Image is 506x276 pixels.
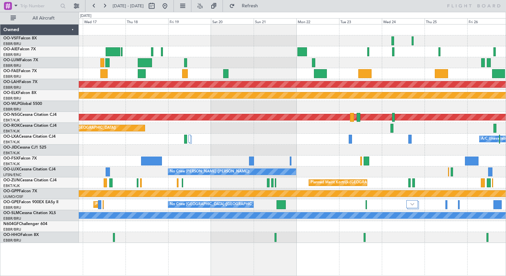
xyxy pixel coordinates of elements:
span: OO-LUM [3,58,20,62]
span: OO-VSF [3,36,19,40]
div: Wed 17 [83,18,126,24]
span: OO-FSX [3,157,19,161]
span: Refresh [236,4,264,8]
div: Thu 25 [425,18,467,24]
a: OO-GPPFalcon 7X [3,189,37,193]
a: LFSN/ENC [3,172,22,177]
a: EBBR/BRU [3,238,21,243]
span: OO-ELK [3,91,18,95]
a: OO-GPEFalcon 900EX EASy II [3,200,58,204]
a: EBBR/BRU [3,85,21,90]
a: UUMO/OSF [3,194,23,199]
a: EBKT/KJK [3,129,20,134]
span: OO-ROK [3,124,20,128]
button: Refresh [226,1,266,11]
span: OO-JID [3,146,17,150]
span: OO-GPE [3,200,19,204]
span: OO-AIE [3,47,18,51]
div: Sat 20 [211,18,254,24]
div: Mon 22 [296,18,339,24]
a: N604GFChallenger 604 [3,222,47,226]
a: EBKT/KJK [3,183,20,188]
a: OO-FSXFalcon 7X [3,157,37,161]
a: EBBR/BRU [3,74,21,79]
a: OO-ZUNCessna Citation CJ4 [3,178,57,182]
a: OO-NSGCessna Citation CJ4 [3,113,57,117]
a: EBKT/KJK [3,161,20,166]
span: OO-NSG [3,113,20,117]
a: OO-SLMCessna Citation XLS [3,211,56,215]
a: EBBR/BRU [3,41,21,46]
div: [DATE] [80,13,91,19]
div: Fri 19 [168,18,211,24]
div: Thu 18 [126,18,168,24]
img: arrow-gray.svg [410,203,414,206]
a: OO-JIDCessna CJ1 525 [3,146,46,150]
a: EBBR/BRU [3,96,21,101]
a: EBBR/BRU [3,107,21,112]
span: OO-WLP [3,102,20,106]
button: All Aircraft [7,13,72,23]
a: OO-AIEFalcon 7X [3,47,36,51]
a: EBBR/BRU [3,227,21,232]
span: OO-FAE [3,69,19,73]
a: OO-VSFFalcon 8X [3,36,37,40]
span: OO-SLM [3,211,19,215]
span: N604GF [3,222,19,226]
div: Planned Maint [GEOGRAPHIC_DATA] ([GEOGRAPHIC_DATA] National) [95,200,215,209]
div: Planned Maint Kortrijk-[GEOGRAPHIC_DATA] [311,178,388,188]
span: OO-GPP [3,189,19,193]
span: OO-LUX [3,167,19,171]
span: [DATE] - [DATE] [113,3,144,9]
div: No Crew [PERSON_NAME] ([PERSON_NAME]) [170,167,249,177]
div: Wed 24 [382,18,425,24]
a: OO-LUMFalcon 7X [3,58,38,62]
a: OO-LXACessna Citation CJ4 [3,135,56,139]
input: Trip Number [20,1,58,11]
a: OO-HHOFalcon 8X [3,233,39,237]
div: Sun 21 [254,18,296,24]
a: OO-LUXCessna Citation CJ4 [3,167,56,171]
a: EBKT/KJK [3,151,20,156]
a: OO-ROKCessna Citation CJ4 [3,124,57,128]
a: EBKT/KJK [3,140,20,145]
a: EBBR/BRU [3,216,21,221]
a: OO-WLPGlobal 5500 [3,102,42,106]
div: No Crew [GEOGRAPHIC_DATA] ([GEOGRAPHIC_DATA] National) [170,200,281,209]
a: OO-LAHFalcon 7X [3,80,37,84]
div: Tue 23 [339,18,382,24]
span: OO-LAH [3,80,19,84]
a: OO-FAEFalcon 7X [3,69,37,73]
a: OO-ELKFalcon 8X [3,91,36,95]
span: OO-HHO [3,233,21,237]
span: All Aircraft [17,16,70,21]
a: EBKT/KJK [3,118,20,123]
a: EBBR/BRU [3,52,21,57]
span: OO-LXA [3,135,19,139]
a: EBBR/BRU [3,63,21,68]
span: OO-ZUN [3,178,20,182]
a: EBBR/BRU [3,205,21,210]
